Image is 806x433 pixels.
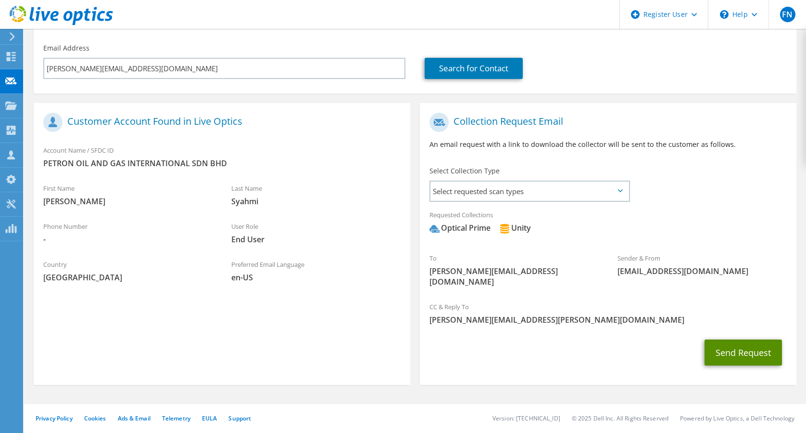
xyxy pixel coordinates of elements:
[420,205,796,243] div: Requested Collections
[202,414,217,422] a: EULA
[617,266,786,276] span: [EMAIL_ADDRESS][DOMAIN_NAME]
[162,414,190,422] a: Telemetry
[43,158,401,169] span: PETRON OIL AND GAS INTERNATIONAL SDN BHD
[429,266,598,287] span: [PERSON_NAME][EMAIL_ADDRESS][DOMAIN_NAME]
[780,7,795,22] span: FN
[222,178,410,211] div: Last Name
[680,414,794,422] li: Powered by Live Optics, a Dell Technology
[425,58,523,79] a: Search for Contact
[222,216,410,249] div: User Role
[36,414,73,422] a: Privacy Policy
[500,223,531,234] div: Unity
[231,196,400,207] span: Syahmi
[34,216,222,249] div: Phone Number
[84,414,106,422] a: Cookies
[430,182,629,201] span: Select requested scan types
[429,113,782,132] h1: Collection Request Email
[43,43,89,53] label: Email Address
[43,234,212,245] span: -
[43,272,212,283] span: [GEOGRAPHIC_DATA]
[572,414,668,422] li: © 2025 Dell Inc. All Rights Reserved
[34,140,410,173] div: Account Name / SFDC ID
[608,248,796,281] div: Sender & From
[420,297,796,330] div: CC & Reply To
[231,234,400,245] span: End User
[420,248,608,292] div: To
[34,254,222,288] div: Country
[429,166,500,176] label: Select Collection Type
[705,340,782,366] button: Send Request
[429,315,787,325] span: [PERSON_NAME][EMAIL_ADDRESS][PERSON_NAME][DOMAIN_NAME]
[429,223,491,234] div: Optical Prime
[43,113,396,132] h1: Customer Account Found in Live Optics
[222,254,410,288] div: Preferred Email Language
[720,10,729,19] svg: \n
[118,414,151,422] a: Ads & Email
[228,414,251,422] a: Support
[492,414,560,422] li: Version: [TECHNICAL_ID]
[429,139,787,150] p: An email request with a link to download the collector will be sent to the customer as follows.
[231,272,400,283] span: en-US
[43,196,212,207] span: [PERSON_NAME]
[34,178,222,211] div: First Name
